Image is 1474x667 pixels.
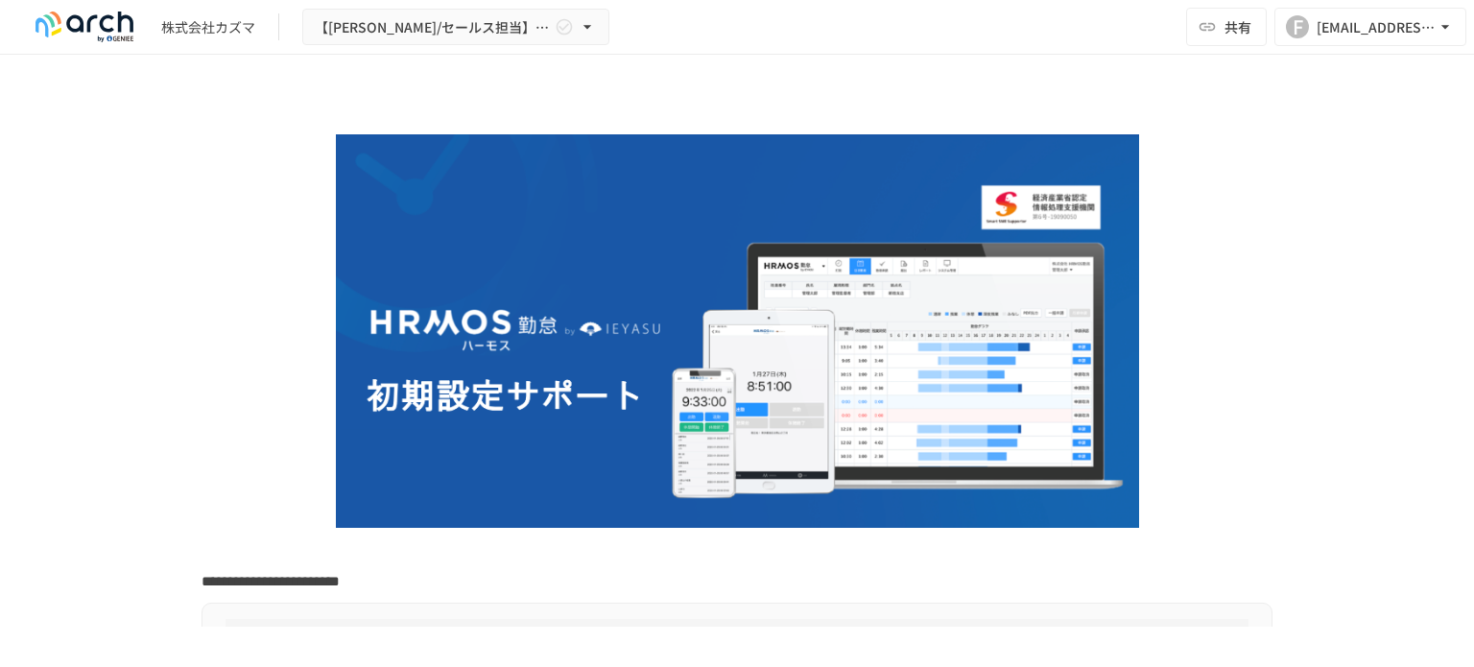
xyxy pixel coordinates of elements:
[1274,8,1466,46] button: F[EMAIL_ADDRESS][DOMAIN_NAME]
[336,134,1139,528] img: GdztLVQAPnGLORo409ZpmnRQckwtTrMz8aHIKJZF2AQ
[1224,16,1251,37] span: 共有
[1186,8,1267,46] button: 共有
[302,9,609,46] button: 【[PERSON_NAME]/セールス担当】株式会社[PERSON_NAME]_初期設定サポート
[161,17,255,37] div: 株式会社カズマ
[1317,15,1436,39] div: [EMAIL_ADDRESS][DOMAIN_NAME]
[315,15,551,39] span: 【[PERSON_NAME]/セールス担当】株式会社[PERSON_NAME]_初期設定サポート
[1286,15,1309,38] div: F
[23,12,146,42] img: logo-default@2x-9cf2c760.svg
